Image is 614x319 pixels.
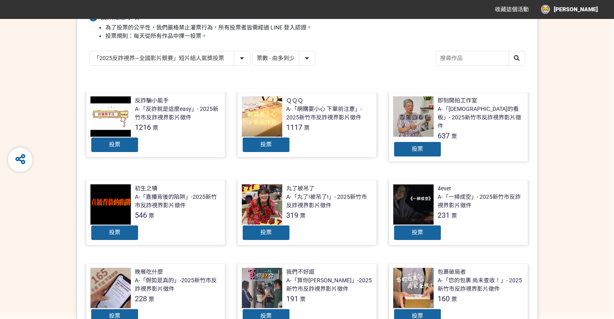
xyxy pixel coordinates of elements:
a: ＱＱＱA-「網購要小心 下單前注意」- 2025新竹市反詐視界影片徵件1117票投票 [237,92,377,157]
span: 投票 [260,313,272,319]
a: 4everA-「一掃成空」- 2025新竹市反詐視界影片徵件231票投票 [389,180,528,245]
div: 丸了被吊了 [286,184,314,193]
span: 160 [438,294,450,303]
span: 收藏這個活動 [495,6,529,13]
span: 319 [286,211,298,219]
a: 丸了被吊了A-「丸了!被吊了!」- 2025新竹市反詐視界影片徵件319票投票 [237,180,377,245]
span: 637 [438,131,450,140]
div: 晚餐吃什麼 [135,268,163,276]
span: 投票 [412,229,423,236]
div: 4ever [438,184,451,193]
div: A-「[DEMOGRAPHIC_DATA]的看板」- 2025新竹市反詐視界影片徵件 [438,105,524,130]
div: A-「您的包裹 尚未查收！」- 2025新竹市反詐視界影片徵件 [438,276,524,293]
div: A-「假如是真的」-2025新竹市反詐視界影片徵件 [135,276,221,293]
span: 投票 [109,229,120,236]
div: 我們不好誆 [286,268,314,276]
div: 初生之犢 [135,184,157,193]
span: 投票 [109,141,120,148]
span: 546 [135,211,147,219]
span: 票 [304,125,310,131]
a: 反詐騙小能手A-「反詐就是這麼easy」- 2025新竹市反詐視界影片徵件1216票投票 [86,92,225,157]
span: 票 [451,213,457,219]
div: 即刻開拍工作室 [438,96,477,105]
span: 票 [149,213,154,219]
span: 票 [300,296,306,302]
span: 投票 [412,313,423,319]
span: 投票 [260,141,272,148]
li: 投票規則：每天從所有作品中擇一投票。 [105,32,525,40]
span: 票 [451,133,457,140]
span: 1216 [135,123,151,131]
div: A-「直播背後的陷阱」-2025新竹市反詐視界影片徵件 [135,193,221,210]
span: 票 [149,296,154,302]
div: 反詐騙小能手 [135,96,169,105]
span: 228 [135,294,147,303]
span: 1117 [286,123,302,131]
div: A-「一掃成空」- 2025新竹市反詐視界影片徵件 [438,193,524,210]
a: 初生之犢A-「直播背後的陷阱」-2025新竹市反詐視界影片徵件546票投票 [86,180,225,245]
span: 投票 [412,146,423,152]
a: 即刻開拍工作室A-「[DEMOGRAPHIC_DATA]的看板」- 2025新竹市反詐視界影片徵件637票投票 [389,92,528,162]
span: 投票 [260,229,272,236]
span: 231 [438,211,450,219]
span: 投票 [109,313,120,319]
span: 191 [286,294,298,303]
span: 票 [300,213,306,219]
div: ＱＱＱ [286,96,303,105]
li: 為了投票的公平性，我們嚴格禁止灌票行為，所有投票者皆需經過 LINE 登入認證。 [105,23,525,32]
input: 搜尋作品 [436,51,525,65]
div: A-「算你[PERSON_NAME]」-2025新竹市反詐視界影片徵件 [286,276,372,293]
span: 票 [153,125,158,131]
span: 票 [451,296,457,302]
div: A-「網購要小心 下單前注意」- 2025新竹市反詐視界影片徵件 [286,105,372,122]
div: A-「反詐就是這麼easy」- 2025新竹市反詐視界影片徵件 [135,105,221,122]
div: 包裹破局者 [438,268,466,276]
div: A-「丸了!被吊了!」- 2025新竹市反詐視界影片徵件 [286,193,372,210]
